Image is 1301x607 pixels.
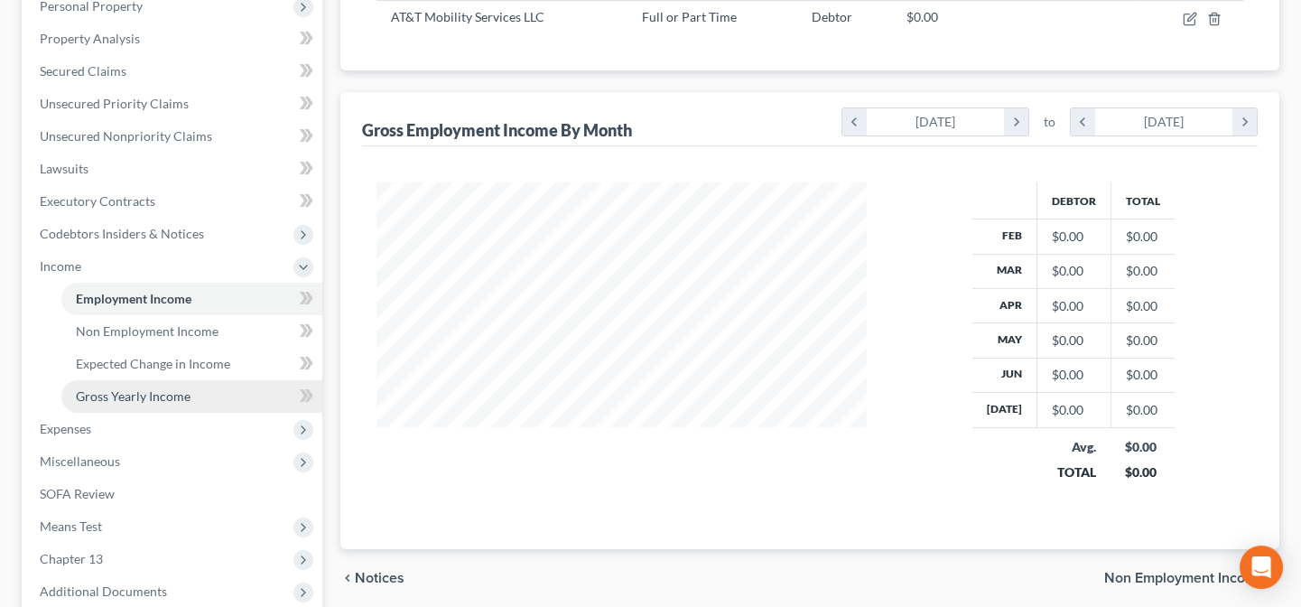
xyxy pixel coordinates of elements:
[340,571,404,585] button: chevron_left Notices
[972,219,1037,254] th: Feb
[355,571,404,585] span: Notices
[1004,108,1028,135] i: chevron_right
[25,120,322,153] a: Unsecured Nonpriority Claims
[40,226,204,241] span: Codebtors Insiders & Notices
[40,193,155,209] span: Executory Contracts
[972,393,1037,427] th: [DATE]
[1051,438,1096,456] div: Avg.
[1095,108,1233,135] div: [DATE]
[25,88,322,120] a: Unsecured Priority Claims
[40,584,167,599] span: Additional Documents
[76,388,191,404] span: Gross Yearly Income
[972,323,1037,358] th: May
[25,23,322,55] a: Property Analysis
[1052,228,1096,246] div: $0.00
[1125,463,1160,481] div: $0.00
[40,453,120,469] span: Miscellaneous
[40,128,212,144] span: Unsecured Nonpriority Claims
[40,96,189,111] span: Unsecured Priority Claims
[340,571,355,585] i: chevron_left
[1044,113,1055,131] span: to
[842,108,867,135] i: chevron_left
[391,9,544,24] span: AT&T Mobility Services LLC
[1052,262,1096,280] div: $0.00
[40,258,81,274] span: Income
[1110,182,1175,219] th: Total
[1240,546,1283,589] div: Open Intercom Messenger
[1036,182,1110,219] th: Debtor
[40,421,91,436] span: Expenses
[1052,332,1096,350] div: $0.00
[1110,393,1175,427] td: $0.00
[812,9,852,24] span: Debtor
[972,358,1037,392] th: Jun
[40,161,88,176] span: Lawsuits
[1110,219,1175,254] td: $0.00
[61,283,322,315] a: Employment Income
[40,518,102,534] span: Means Test
[906,9,938,24] span: $0.00
[972,254,1037,288] th: Mar
[1110,288,1175,322] td: $0.00
[61,348,322,380] a: Expected Change in Income
[1051,463,1096,481] div: TOTAL
[25,55,322,88] a: Secured Claims
[1125,438,1160,456] div: $0.00
[1110,323,1175,358] td: $0.00
[1110,254,1175,288] td: $0.00
[1232,108,1257,135] i: chevron_right
[40,551,103,566] span: Chapter 13
[362,119,632,141] div: Gross Employment Income By Month
[972,288,1037,322] th: Apr
[1104,571,1279,585] button: Non Employment Income chevron_right
[1052,297,1096,315] div: $0.00
[1071,108,1095,135] i: chevron_left
[40,486,115,501] span: SOFA Review
[61,315,322,348] a: Non Employment Income
[1104,571,1265,585] span: Non Employment Income
[61,380,322,413] a: Gross Yearly Income
[867,108,1005,135] div: [DATE]
[1052,401,1096,419] div: $0.00
[25,153,322,185] a: Lawsuits
[25,478,322,510] a: SOFA Review
[76,356,230,371] span: Expected Change in Income
[1052,366,1096,384] div: $0.00
[25,185,322,218] a: Executory Contracts
[40,31,140,46] span: Property Analysis
[76,323,218,339] span: Non Employment Income
[1110,358,1175,392] td: $0.00
[76,291,191,306] span: Employment Income
[40,63,126,79] span: Secured Claims
[642,9,737,24] span: Full or Part Time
